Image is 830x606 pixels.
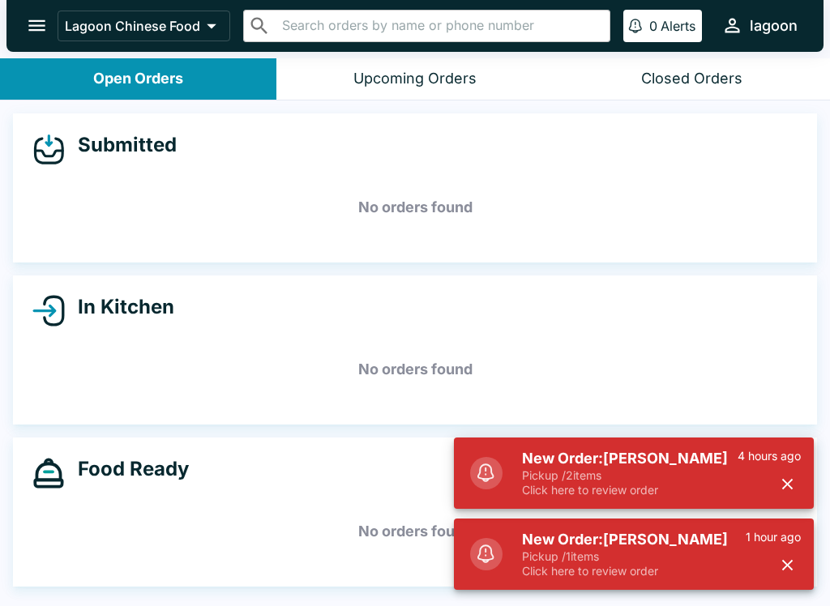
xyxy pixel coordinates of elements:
[32,178,798,237] h5: No orders found
[641,70,742,88] div: Closed Orders
[65,18,200,34] p: Lagoon Chinese Food
[522,564,746,578] p: Click here to review order
[65,295,174,319] h4: In Kitchen
[522,483,738,497] p: Click here to review order
[746,530,801,544] p: 1 hour ago
[93,70,183,88] div: Open Orders
[522,530,746,549] h5: New Order: [PERSON_NAME]
[65,133,177,157] h4: Submitted
[522,549,746,564] p: Pickup / 1 items
[32,340,798,399] h5: No orders found
[353,70,477,88] div: Upcoming Orders
[649,18,657,34] p: 0
[750,16,798,36] div: lagoon
[58,11,230,41] button: Lagoon Chinese Food
[65,457,189,481] h4: Food Ready
[522,468,738,483] p: Pickup / 2 items
[715,8,804,43] button: lagoon
[661,18,695,34] p: Alerts
[277,15,603,37] input: Search orders by name or phone number
[16,5,58,46] button: open drawer
[738,449,801,463] p: 4 hours ago
[522,449,738,468] h5: New Order: [PERSON_NAME]
[32,502,798,561] h5: No orders found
